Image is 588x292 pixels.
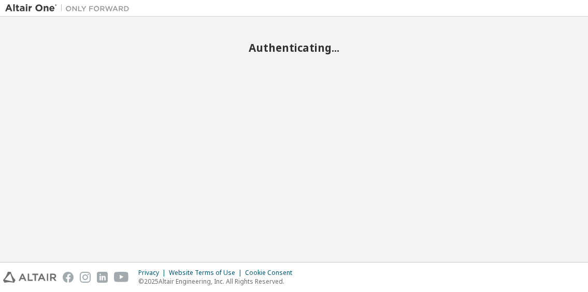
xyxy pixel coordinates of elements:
[5,3,135,13] img: Altair One
[80,272,91,283] img: instagram.svg
[97,272,108,283] img: linkedin.svg
[3,272,56,283] img: altair_logo.svg
[5,41,583,54] h2: Authenticating...
[63,272,74,283] img: facebook.svg
[245,269,298,277] div: Cookie Consent
[169,269,245,277] div: Website Terms of Use
[138,277,298,286] p: © 2025 Altair Engineering, Inc. All Rights Reserved.
[138,269,169,277] div: Privacy
[114,272,129,283] img: youtube.svg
